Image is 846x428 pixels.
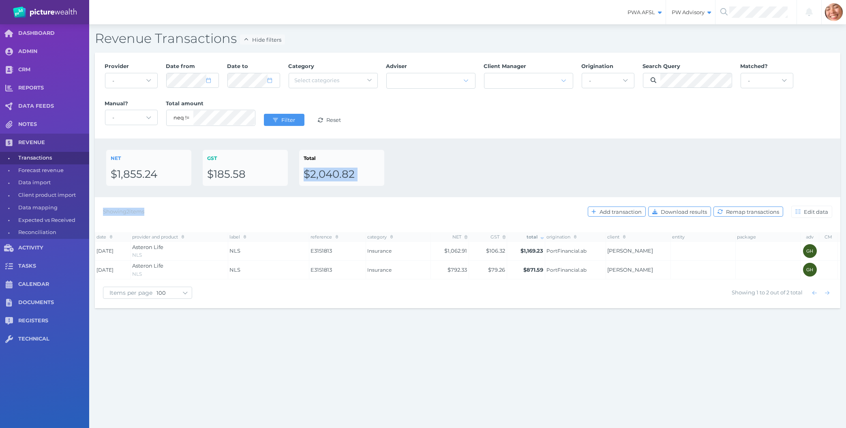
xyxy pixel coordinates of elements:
span: GH [806,249,813,253]
span: Forecast revenue [18,164,86,177]
h2: Revenue Transactions [95,30,840,47]
span: Matched? [741,63,768,69]
span: Add transaction [598,209,645,215]
span: NLS [230,266,241,273]
span: TASKS [18,263,89,270]
span: GH [806,267,813,272]
span: Manual? [105,100,129,106]
div: Gareth Healy [803,244,817,258]
span: Asteron Life [133,262,164,269]
span: TECHNICAL [18,336,89,343]
span: Filter [280,117,299,123]
span: NET [111,155,121,161]
div: $185.58 [207,168,283,181]
span: Hide filters [250,36,285,43]
span: Date from [166,63,195,69]
span: Transactions [18,152,86,164]
button: Add transaction [588,207,646,217]
span: Reset [325,117,345,123]
div: Gareth Healy [803,263,817,277]
span: Remap transactions [724,209,783,215]
button: Hide filters [240,34,285,45]
span: PortFinancial.ab [547,267,604,273]
span: E3151813 [311,247,364,255]
span: Showing 2 items [103,208,144,215]
span: CRM [18,66,89,73]
span: GST [207,155,217,161]
span: NET [452,234,467,240]
span: total [527,234,544,240]
th: package [736,232,801,241]
span: REVENUE [18,139,89,146]
td: E3151813 [309,260,366,279]
div: $1,855.24 [111,168,187,181]
a: [PERSON_NAME] [608,266,653,273]
div: $2,040.82 [304,168,380,181]
span: label [230,234,246,240]
td: PortFinancial.ab [545,260,606,279]
span: NLS [133,252,142,258]
span: ACTIVITY [18,245,89,251]
span: Date to [227,63,248,69]
button: Show next page [822,288,832,298]
span: PortFinancial.ab [547,248,604,254]
span: Adviser [386,63,407,69]
span: $792.33 [448,266,467,273]
span: $79.26 [488,266,505,273]
td: PortFinancial.ab [545,242,606,261]
span: Client Manager [484,63,527,69]
span: Download results [659,209,711,215]
td: Insurance [366,242,431,261]
a: [PERSON_NAME] [608,247,653,254]
span: $1,169.23 [521,247,544,254]
span: Expected vs Received [18,214,86,227]
img: PW [13,6,77,18]
span: E3151813 [311,266,364,274]
span: origination [547,234,577,240]
span: Total amount [166,100,204,106]
button: Filter [264,114,304,126]
span: Data import [18,177,86,189]
span: Select categories [295,77,340,83]
button: Remap transactions [713,207,783,217]
span: PW Advisory [666,9,715,16]
span: DOCUMENTS [18,299,89,306]
span: Origination [582,63,614,69]
button: Edit data [791,206,832,218]
span: DATA FEEDS [18,103,89,110]
td: [DATE] [95,260,131,279]
span: NLS [133,271,142,277]
span: Client product import [18,189,86,202]
span: Provider [105,63,129,69]
span: GST [490,234,505,240]
td: [DATE] [95,242,131,261]
span: Insurance [368,248,429,254]
span: DASHBOARD [18,30,89,37]
span: Insurance [368,267,429,273]
th: CM [819,232,838,241]
span: date [97,234,113,240]
span: $106.32 [486,247,505,254]
span: REPORTS [18,85,89,92]
span: Asteron Life [133,244,164,250]
button: Show previous page [810,288,820,298]
th: adv [801,232,819,241]
span: PWA AFSL [622,9,666,16]
span: NLS [230,247,241,254]
span: CALENDAR [18,281,89,288]
span: Items per page [103,289,156,296]
button: Reset [309,114,350,126]
select: eq = equals; neq = not equals; lt = less than; gt = greater than [174,110,189,126]
span: client [608,234,626,240]
span: REGISTERS [18,317,89,324]
span: Reconciliation [18,226,86,239]
span: Search Query [643,63,681,69]
span: Category [289,63,315,69]
button: Download results [648,207,711,217]
span: Data mapping [18,202,86,214]
span: reference [311,234,338,240]
span: $1,062.91 [445,247,467,254]
img: Sabrina Mena [825,3,843,21]
span: Edit data [802,209,832,215]
span: Showing 1 to 2 out of 2 total [732,289,803,296]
